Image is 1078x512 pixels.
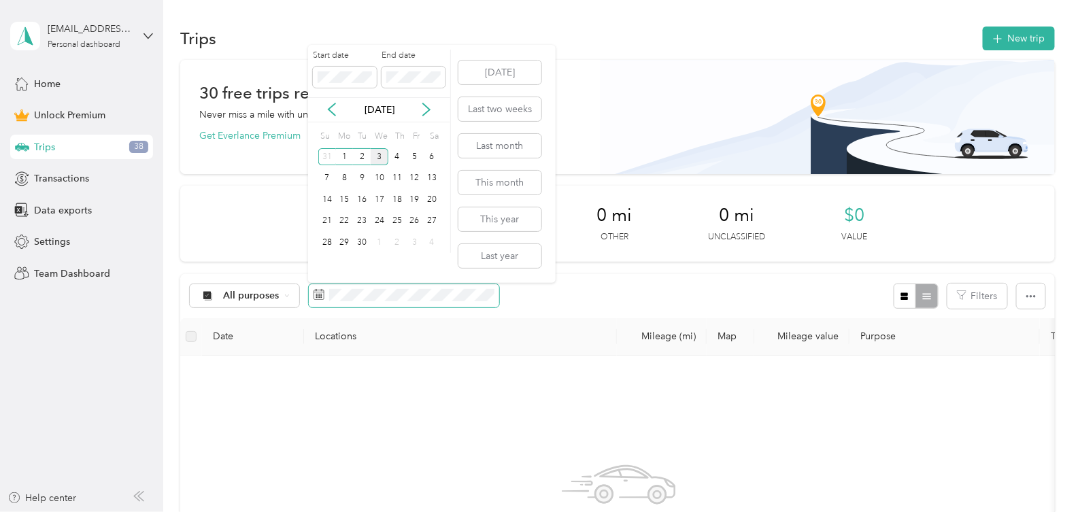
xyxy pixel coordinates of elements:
[458,207,541,231] button: This year
[34,171,89,186] span: Transactions
[304,318,617,356] th: Locations
[223,291,280,301] span: All purposes
[983,27,1055,50] button: New trip
[318,148,336,165] div: 31
[34,235,70,249] span: Settings
[423,234,441,251] div: 4
[318,170,336,187] div: 7
[351,103,408,117] p: [DATE]
[423,213,441,230] div: 27
[388,213,406,230] div: 25
[34,108,105,122] span: Unlock Premium
[313,50,377,62] label: Start date
[406,148,424,165] div: 5
[199,107,435,122] p: Never miss a mile with unlimited automatic trip tracking
[371,191,388,208] div: 17
[318,234,336,251] div: 28
[353,234,371,251] div: 30
[318,127,331,146] div: Su
[199,129,301,143] button: Get Everlance Premium
[129,141,148,153] span: 38
[34,140,55,154] span: Trips
[597,205,633,226] span: 0 mi
[406,191,424,208] div: 19
[947,284,1007,309] button: Filters
[458,244,541,268] button: Last year
[393,127,406,146] div: Th
[34,203,92,218] span: Data exports
[371,234,388,251] div: 1
[423,170,441,187] div: 13
[180,31,216,46] h1: Trips
[720,205,755,226] span: 0 mi
[199,86,458,100] h1: 30 free trips remaining this month.
[709,231,766,243] p: Unclassified
[371,148,388,165] div: 3
[410,127,423,146] div: Fr
[7,491,77,505] button: Help center
[458,61,541,84] button: [DATE]
[617,318,707,356] th: Mileage (mi)
[423,148,441,165] div: 6
[48,41,120,49] div: Personal dashboard
[600,60,1055,174] img: Banner
[388,234,406,251] div: 2
[382,50,445,62] label: End date
[842,231,868,243] p: Value
[406,234,424,251] div: 3
[845,205,865,226] span: $0
[423,191,441,208] div: 20
[458,97,541,121] button: Last two weeks
[336,170,354,187] div: 8
[371,170,388,187] div: 10
[202,318,304,356] th: Date
[336,191,354,208] div: 15
[353,191,371,208] div: 16
[1002,436,1078,512] iframe: Everlance-gr Chat Button Frame
[318,191,336,208] div: 14
[353,148,371,165] div: 2
[754,318,849,356] th: Mileage value
[388,191,406,208] div: 18
[849,318,1040,356] th: Purpose
[406,170,424,187] div: 12
[353,170,371,187] div: 9
[373,127,388,146] div: We
[371,213,388,230] div: 24
[353,213,371,230] div: 23
[388,148,406,165] div: 4
[336,234,354,251] div: 29
[34,267,110,281] span: Team Dashboard
[406,213,424,230] div: 26
[318,213,336,230] div: 21
[458,171,541,194] button: This month
[355,127,368,146] div: Tu
[336,148,354,165] div: 1
[707,318,754,356] th: Map
[601,231,628,243] p: Other
[458,134,541,158] button: Last month
[336,213,354,230] div: 22
[428,127,441,146] div: Sa
[48,22,133,36] div: [EMAIL_ADDRESS][DOMAIN_NAME]
[34,77,61,91] span: Home
[388,170,406,187] div: 11
[336,127,351,146] div: Mo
